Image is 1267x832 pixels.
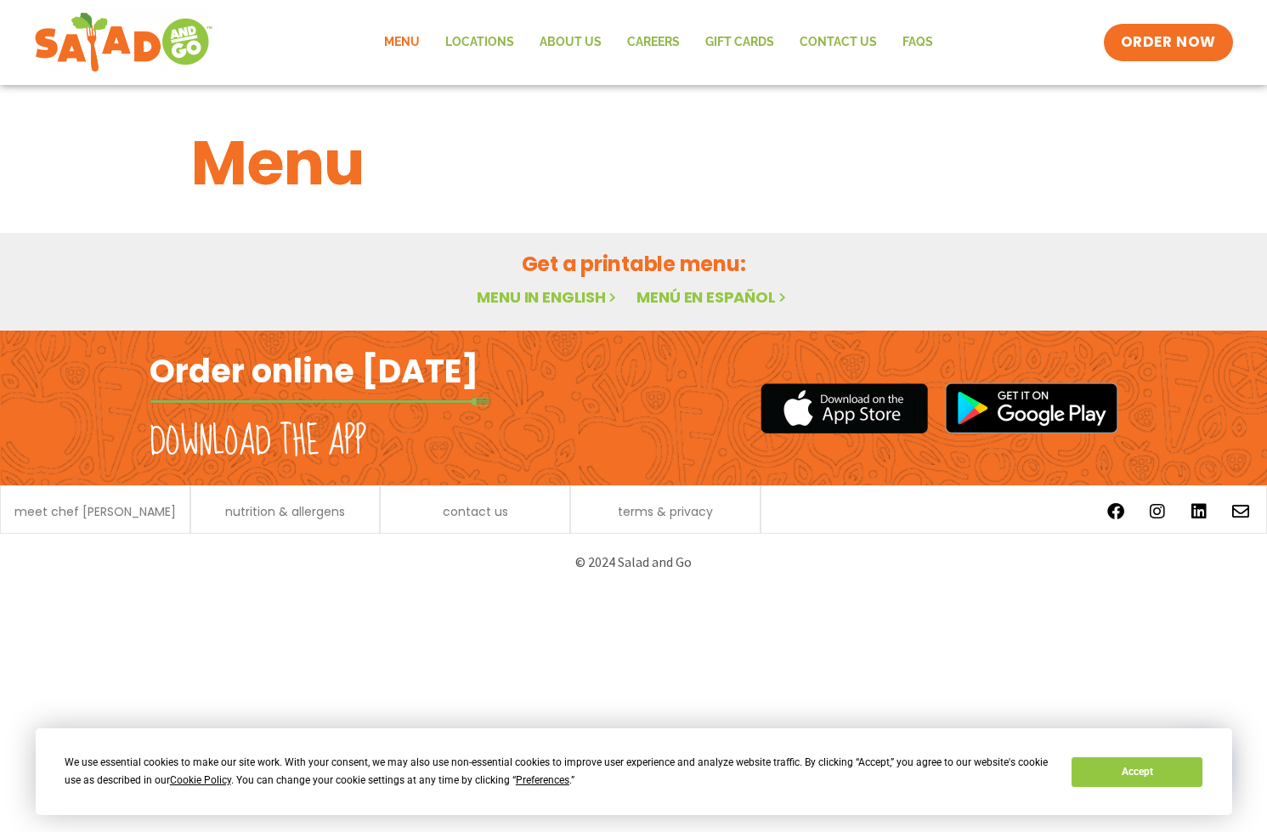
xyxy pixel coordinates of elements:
img: google_play [945,382,1118,433]
a: Careers [614,23,693,62]
a: Menu [371,23,433,62]
img: appstore [761,381,928,436]
h2: Order online [DATE] [150,350,478,392]
nav: Menu [371,23,946,62]
p: © 2024 Salad and Go [158,551,1110,574]
a: Locations [433,23,527,62]
div: We use essential cookies to make our site work. With your consent, we may also use non-essential ... [65,754,1051,790]
h2: Download the app [150,418,366,466]
span: Cookie Policy [170,774,231,786]
a: terms & privacy [618,506,713,518]
a: GIFT CARDS [693,23,787,62]
span: ORDER NOW [1121,32,1216,53]
a: Contact Us [787,23,890,62]
a: About Us [527,23,614,62]
button: Accept [1072,757,1202,787]
div: Cookie Consent Prompt [36,728,1232,815]
a: FAQs [890,23,946,62]
a: contact us [443,506,508,518]
a: Menu in English [477,286,619,308]
a: ORDER NOW [1104,24,1233,61]
a: meet chef [PERSON_NAME] [14,506,176,518]
h1: Menu [191,117,1077,209]
a: Menú en español [636,286,789,308]
h2: Get a printable menu: [191,249,1077,279]
img: fork [150,397,489,406]
span: Preferences [516,774,569,786]
a: nutrition & allergens [225,506,345,518]
img: new-SAG-logo-768×292 [34,8,213,76]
